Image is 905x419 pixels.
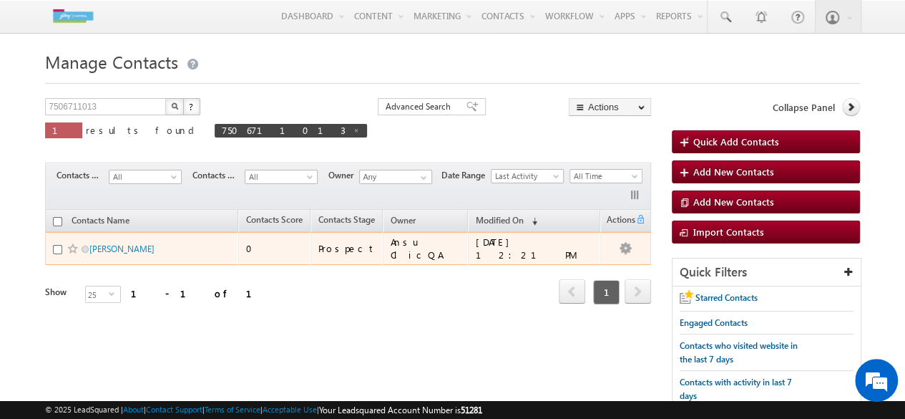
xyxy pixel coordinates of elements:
span: Modified On [476,215,524,226]
span: prev [559,279,585,304]
span: Manage Contacts [45,50,178,73]
span: 7506711013 [222,124,346,136]
a: Terms of Service [205,405,260,414]
span: 25 [86,286,109,302]
span: Add New Contacts [693,196,774,208]
span: All [109,170,177,183]
span: Actions [601,212,635,231]
span: Last Activity [491,170,559,183]
span: Contacts Stage [318,214,375,225]
img: Search [171,102,178,110]
span: Collapse Panel [773,101,835,114]
a: All [109,170,182,184]
a: Contacts Name [64,213,137,231]
span: 1 [593,280,620,304]
a: Show All Items [413,170,431,185]
a: All Time [569,169,642,183]
img: Custom Logo [45,4,101,29]
a: Last Activity [491,169,564,183]
span: Add New Contacts [693,165,774,178]
span: Contacts who visited website in the last 7 days [680,340,798,365]
a: next [625,281,651,304]
span: Advanced Search [386,100,455,113]
div: Show [45,286,74,299]
span: Import Contacts [693,226,764,238]
span: Engaged Contacts [680,317,748,328]
div: [DATE] 12:21 PM [476,236,594,261]
span: All Time [570,170,638,183]
div: Quick Filters [672,259,861,286]
span: 1 [52,124,75,136]
div: 1 - 1 of 1 [131,285,269,302]
span: Quick Add Contacts [693,135,779,148]
a: Modified On (sorted descending) [469,212,544,231]
div: 0 [246,242,304,255]
button: ? [183,98,200,115]
span: Contacts with activity in last 7 days [680,377,792,401]
span: ? [189,100,195,112]
div: Prospect [318,242,376,255]
a: Contacts Stage [311,212,382,231]
span: Your Leadsquared Account Number is [319,405,482,415]
a: Contacts Score [239,212,310,231]
span: 51281 [461,405,482,415]
span: (sorted descending) [526,216,537,227]
button: Actions [569,98,651,116]
a: Acceptable Use [263,405,317,414]
span: Contacts Source [192,169,245,182]
span: Date Range [441,169,491,182]
span: Contacts Stage [57,169,109,182]
a: [PERSON_NAME] [89,244,155,254]
a: prev [559,281,585,304]
span: Contacts Score [246,214,303,225]
a: About [123,405,144,414]
span: Owner [328,169,359,182]
span: Starred Contacts [695,292,758,303]
span: results found [86,124,200,136]
span: Owner [391,215,416,226]
span: select [109,290,120,297]
a: All [245,170,318,184]
a: Contact Support [146,405,202,414]
span: © 2025 LeadSquared | | | | | [45,403,482,417]
span: next [625,279,651,304]
input: Check all records [53,217,62,226]
div: Ansu ClicQA [391,236,461,261]
input: Type to Search [359,170,432,184]
span: All [245,170,313,183]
